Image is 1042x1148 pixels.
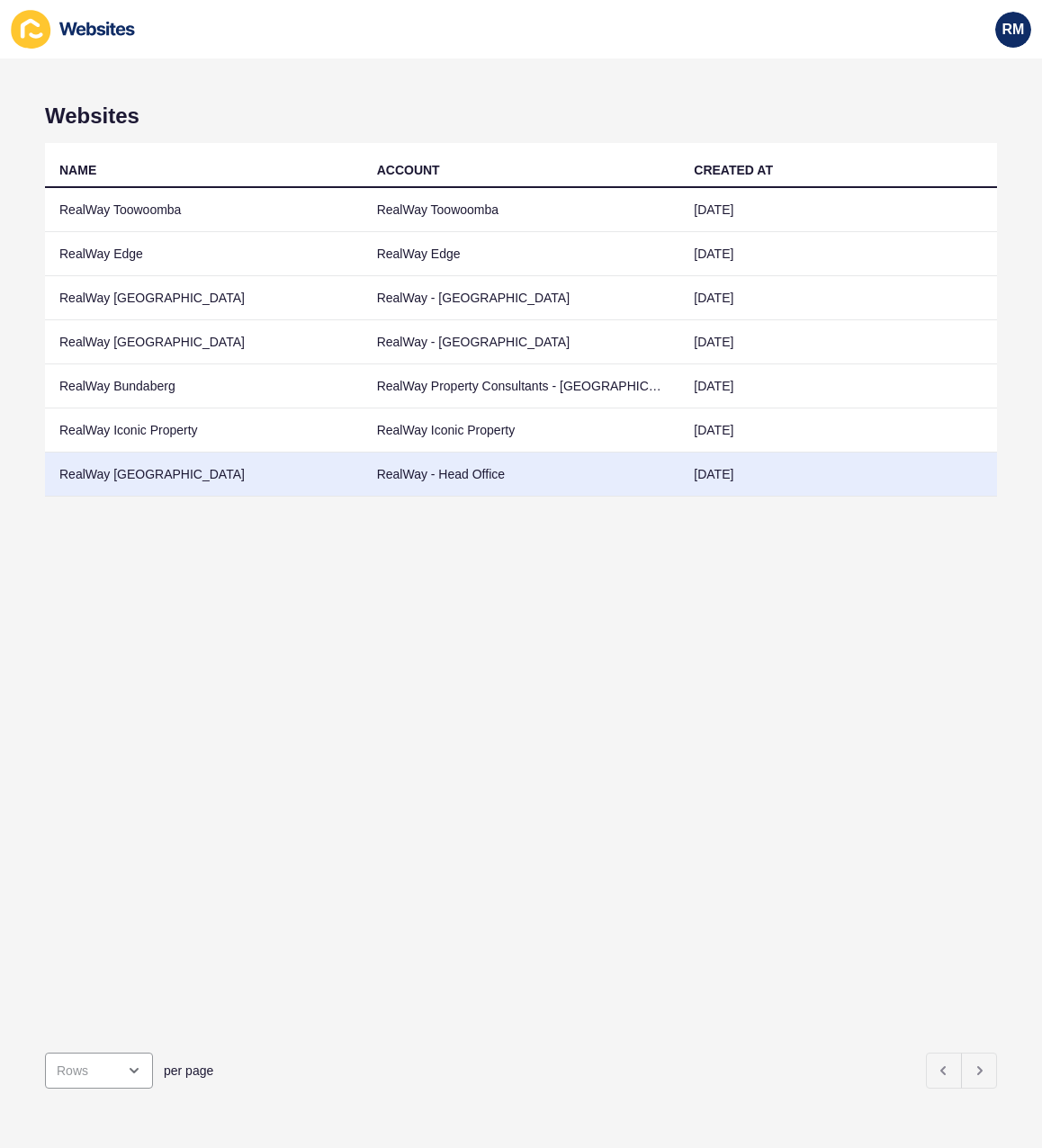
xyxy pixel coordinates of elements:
[679,276,997,320] td: [DATE]
[45,103,997,129] h1: Websites
[1002,21,1025,39] span: RM
[679,188,997,232] td: [DATE]
[377,161,440,179] div: ACCOUNT
[679,320,997,364] td: [DATE]
[679,232,997,276] td: [DATE]
[45,276,363,320] td: RealWay [GEOGRAPHIC_DATA]
[45,320,363,364] td: RealWay [GEOGRAPHIC_DATA]
[363,364,680,408] td: RealWay Property Consultants - [GEOGRAPHIC_DATA]
[679,453,997,497] td: [DATE]
[363,188,680,232] td: RealWay Toowoomba
[45,408,363,453] td: RealWay Iconic Property
[679,408,997,453] td: [DATE]
[45,364,363,408] td: RealWay Bundaberg
[363,232,680,276] td: RealWay Edge
[363,453,680,497] td: RealWay - Head Office
[45,232,363,276] td: RealWay Edge
[45,1053,153,1089] div: open menu
[45,188,363,232] td: RealWay Toowoomba
[363,408,680,453] td: RealWay Iconic Property
[59,161,96,179] div: NAME
[363,320,680,364] td: RealWay - [GEOGRAPHIC_DATA]
[363,276,680,320] td: RealWay - [GEOGRAPHIC_DATA]
[679,364,997,408] td: [DATE]
[45,453,363,497] td: RealWay [GEOGRAPHIC_DATA]
[164,1062,213,1080] span: per page
[694,161,773,179] div: CREATED AT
